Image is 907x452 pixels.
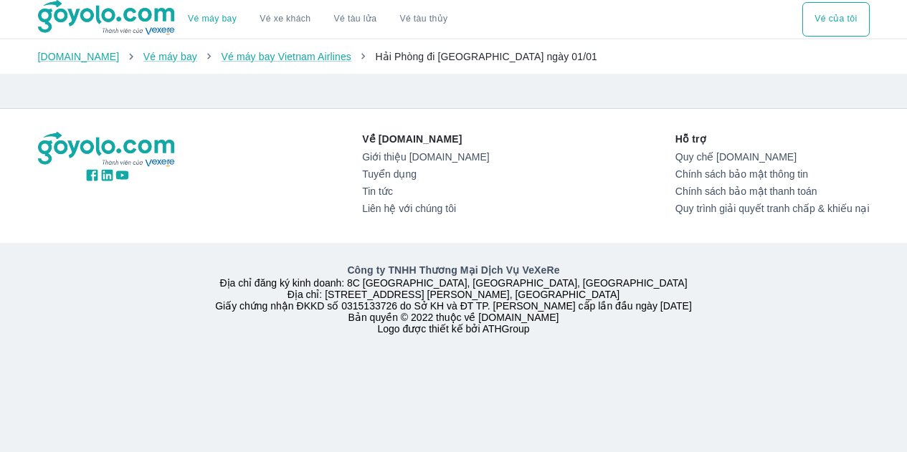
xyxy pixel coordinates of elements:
[802,2,869,37] div: choose transportation mode
[38,49,870,64] nav: breadcrumb
[362,168,489,180] a: Tuyển dụng
[176,2,459,37] div: choose transportation mode
[323,2,389,37] a: Vé tàu lửa
[675,203,870,214] a: Quy trình giải quyết tranh chấp & khiếu nại
[675,132,870,146] p: Hỗ trợ
[29,263,878,335] div: Địa chỉ đăng ký kinh doanh: 8C [GEOGRAPHIC_DATA], [GEOGRAPHIC_DATA], [GEOGRAPHIC_DATA] Địa chỉ: [...
[388,2,459,37] button: Vé tàu thủy
[675,186,870,197] a: Chính sách bảo mật thanh toán
[375,51,597,62] span: Hải Phòng đi [GEOGRAPHIC_DATA] ngày 01/01
[41,263,867,277] p: Công ty TNHH Thương Mại Dịch Vụ VeXeRe
[362,151,489,163] a: Giới thiệu [DOMAIN_NAME]
[188,14,237,24] a: Vé máy bay
[143,51,197,62] a: Vé máy bay
[675,168,870,180] a: Chính sách bảo mật thông tin
[362,186,489,197] a: Tin tức
[362,203,489,214] a: Liên hệ với chúng tôi
[362,132,489,146] p: Về [DOMAIN_NAME]
[802,2,869,37] button: Vé của tôi
[260,14,310,24] a: Vé xe khách
[38,132,177,168] img: logo
[221,51,351,62] a: Vé máy bay Vietnam Airlines
[675,151,870,163] a: Quy chế [DOMAIN_NAME]
[38,51,120,62] a: [DOMAIN_NAME]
